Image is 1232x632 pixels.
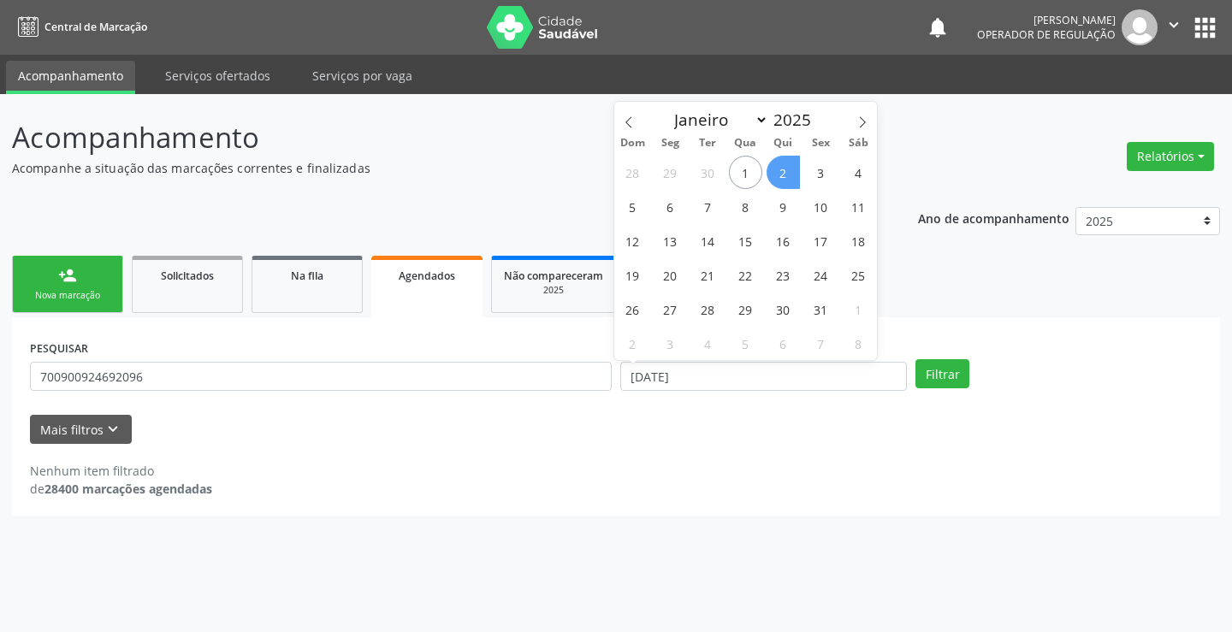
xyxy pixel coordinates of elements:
span: Outubro 6, 2025 [654,190,687,223]
strong: 28400 marcações agendadas [44,481,212,497]
input: Year [768,109,825,131]
span: Outubro 18, 2025 [842,224,875,257]
span: Ter [689,138,726,149]
a: Serviços por vaga [300,61,424,91]
span: Outubro 29, 2025 [729,292,762,326]
span: Outubro 9, 2025 [767,190,800,223]
input: Nome, CNS [30,362,612,391]
span: Novembro 3, 2025 [654,327,687,360]
img: img [1122,9,1158,45]
span: Outubro 12, 2025 [616,224,649,257]
span: Outubro 22, 2025 [729,258,762,292]
span: Outubro 3, 2025 [804,156,838,189]
span: Novembro 2, 2025 [616,327,649,360]
p: Acompanhamento [12,116,857,159]
i:  [1164,15,1183,34]
span: Novembro 7, 2025 [804,327,838,360]
p: Ano de acompanhamento [918,207,1069,228]
button: Filtrar [915,359,969,388]
span: Seg [651,138,689,149]
select: Month [666,108,769,132]
span: Outubro 30, 2025 [767,292,800,326]
span: Novembro 8, 2025 [842,327,875,360]
span: Outubro 5, 2025 [616,190,649,223]
input: Selecione um intervalo [620,362,907,391]
span: Outubro 11, 2025 [842,190,875,223]
a: Central de Marcação [12,13,147,41]
span: Outubro 10, 2025 [804,190,838,223]
span: Outubro 17, 2025 [804,224,838,257]
span: Outubro 15, 2025 [729,224,762,257]
button: apps [1190,13,1220,43]
span: Outubro 14, 2025 [691,224,725,257]
span: Outubro 19, 2025 [616,258,649,292]
span: Outubro 28, 2025 [691,292,725,326]
span: Não compareceram [504,269,603,283]
span: Outubro 26, 2025 [616,292,649,326]
span: Outubro 25, 2025 [842,258,875,292]
span: Outubro 2, 2025 [767,156,800,189]
span: Dom [614,138,652,149]
button: Mais filtroskeyboard_arrow_down [30,415,132,445]
span: Outubro 7, 2025 [691,190,725,223]
span: Setembro 30, 2025 [691,156,725,189]
span: Sex [802,138,839,149]
label: PESQUISAR [30,335,88,362]
span: Outubro 23, 2025 [767,258,800,292]
button: notifications [926,15,950,39]
span: Outubro 1, 2025 [729,156,762,189]
div: [PERSON_NAME] [977,13,1116,27]
span: Outubro 31, 2025 [804,292,838,326]
a: Acompanhamento [6,61,135,94]
span: Sáb [839,138,877,149]
span: Qua [726,138,764,149]
i: keyboard_arrow_down [104,420,122,439]
div: Nenhum item filtrado [30,462,212,480]
span: Novembro 5, 2025 [729,327,762,360]
button: Relatórios [1127,142,1214,171]
span: Solicitados [161,269,214,283]
span: Operador de regulação [977,27,1116,42]
span: Outubro 13, 2025 [654,224,687,257]
span: Outubro 16, 2025 [767,224,800,257]
a: Serviços ofertados [153,61,282,91]
span: Outubro 20, 2025 [654,258,687,292]
div: de [30,480,212,498]
p: Acompanhe a situação das marcações correntes e finalizadas [12,159,857,177]
span: Agendados [399,269,455,283]
div: Nova marcação [25,289,110,302]
span: Novembro 6, 2025 [767,327,800,360]
span: Novembro 1, 2025 [842,292,875,326]
span: Novembro 4, 2025 [691,327,725,360]
div: person_add [58,266,77,285]
span: Outubro 24, 2025 [804,258,838,292]
span: Qui [764,138,802,149]
span: Outubro 8, 2025 [729,190,762,223]
button:  [1158,9,1190,45]
span: Outubro 27, 2025 [654,292,687,326]
span: Central de Marcação [44,20,147,34]
span: Outubro 4, 2025 [842,156,875,189]
span: Outubro 21, 2025 [691,258,725,292]
div: 2025 [504,284,603,297]
span: Setembro 28, 2025 [616,156,649,189]
span: Setembro 29, 2025 [654,156,687,189]
span: Na fila [291,269,323,283]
